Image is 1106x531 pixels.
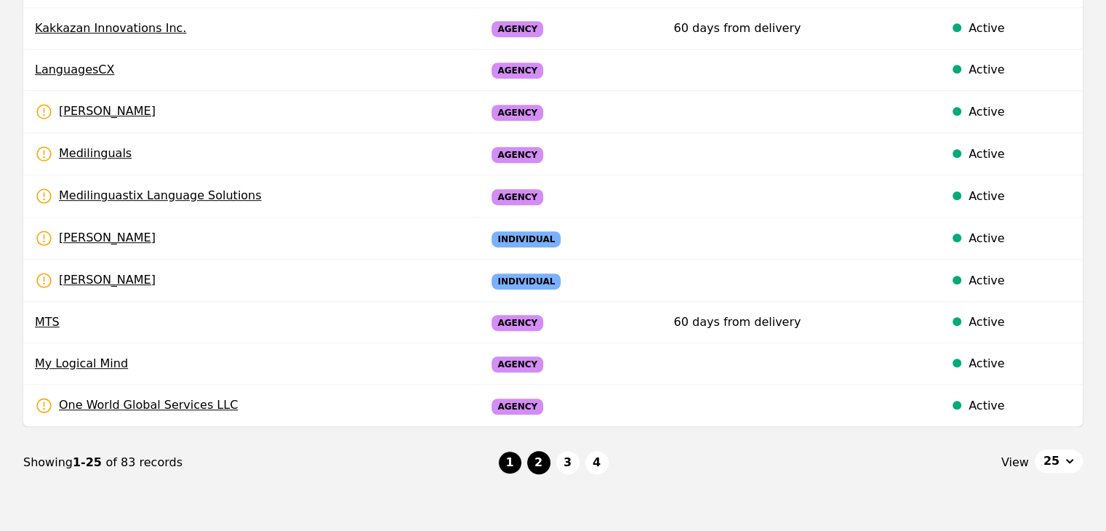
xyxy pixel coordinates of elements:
[23,427,1083,498] nav: Page navigation
[492,21,543,37] span: Agency
[35,61,462,79] span: LanguagesCX
[35,187,262,205] span: Medilinguastix Language Solutions
[969,61,1071,79] div: Active
[662,302,934,343] td: 60 days from delivery
[492,147,543,163] span: Agency
[969,103,1071,121] div: Active
[662,8,934,49] td: 60 days from delivery
[35,145,132,163] span: Medilinguals
[492,274,561,290] span: Individual
[492,231,561,247] span: Individual
[969,145,1071,163] div: Active
[969,188,1071,205] div: Active
[1001,454,1029,471] span: View
[969,230,1071,247] div: Active
[1035,450,1083,473] button: 25
[969,314,1071,331] div: Active
[492,356,543,372] span: Agency
[585,451,609,474] button: 4
[35,271,156,290] span: [PERSON_NAME]
[35,20,462,37] span: Kakkazan Innovations Inc.
[492,189,543,205] span: Agency
[527,451,550,474] button: 2
[35,229,156,247] span: [PERSON_NAME]
[73,455,106,469] span: 1-25
[35,314,462,331] span: MTS
[35,103,156,121] span: [PERSON_NAME]
[492,315,543,331] span: Agency
[969,272,1071,290] div: Active
[1043,452,1059,470] span: 25
[556,451,580,474] button: 3
[35,396,238,415] span: One World Global Services LLC
[23,454,498,471] div: Showing of 83 records
[492,399,543,415] span: Agency
[492,105,543,121] span: Agency
[35,355,462,372] span: My Logical Mind
[969,20,1071,37] div: Active
[492,63,543,79] span: Agency
[969,355,1071,372] div: Active
[969,397,1071,415] div: Active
